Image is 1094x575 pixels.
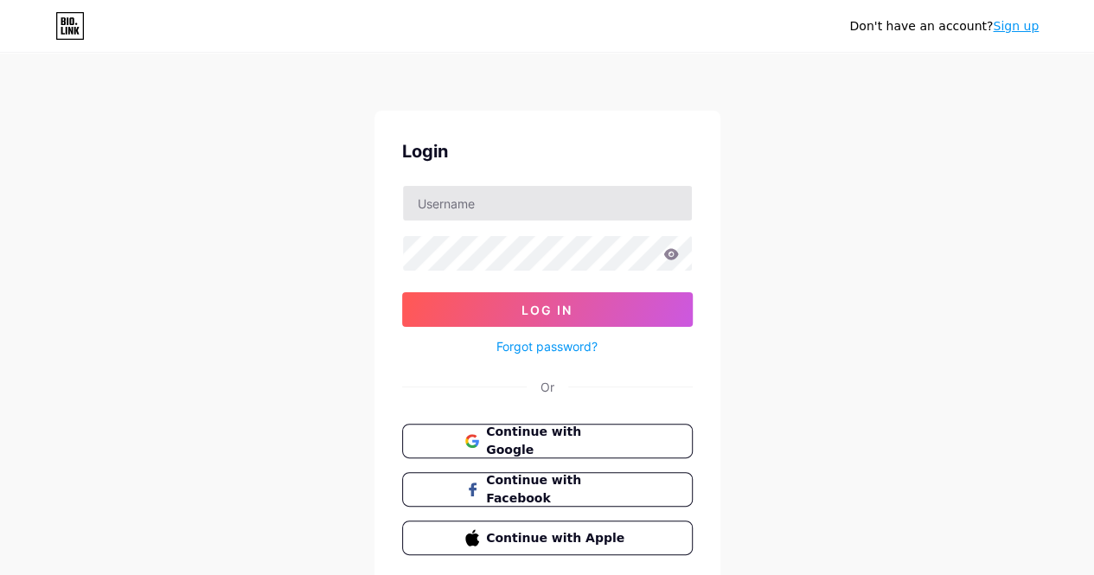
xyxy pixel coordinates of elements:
[402,472,693,507] button: Continue with Facebook
[496,337,598,355] a: Forgot password?
[486,423,629,459] span: Continue with Google
[521,303,573,317] span: Log In
[402,138,693,164] div: Login
[541,378,554,396] div: Or
[486,529,629,547] span: Continue with Apple
[849,17,1039,35] div: Don't have an account?
[402,292,693,327] button: Log In
[993,19,1039,33] a: Sign up
[486,471,629,508] span: Continue with Facebook
[403,186,692,220] input: Username
[402,424,693,458] button: Continue with Google
[402,521,693,555] button: Continue with Apple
